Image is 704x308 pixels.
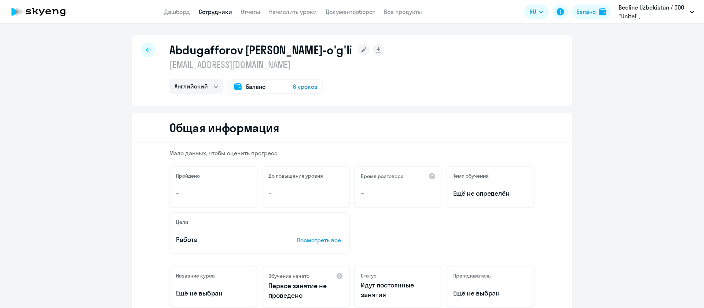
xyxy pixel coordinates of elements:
a: Начислить уроки [269,8,317,15]
span: Баланс [246,82,265,91]
p: – [176,189,251,198]
a: Документооборот [326,8,375,15]
h5: До повышения уровня [268,173,323,179]
a: Дашборд [164,8,190,15]
p: – [268,189,343,198]
p: Мало данных, чтобы оценить прогресс [169,149,535,157]
button: Beeline Uzbekistan / ООО "Unitel", [GEOGRAPHIC_DATA] [615,3,698,21]
h5: Обучение начато [268,273,309,279]
button: Балансbalance [572,4,610,19]
h5: Название курса [176,272,215,279]
button: RU [524,4,549,19]
h5: Цели [176,219,188,225]
span: Ещё не определён [453,189,528,198]
span: 6 уроков [293,82,318,91]
h1: Abdugafforov [PERSON_NAME]-o'g'li [169,43,352,57]
p: Посмотреть все [297,236,343,244]
h5: Статус [361,272,377,279]
span: RU [529,7,536,16]
p: Идут постоянные занятия [361,280,436,300]
div: Баланс [576,7,596,16]
p: Beeline Uzbekistan / ООО "Unitel", [GEOGRAPHIC_DATA] [619,3,687,21]
a: Отчеты [241,8,260,15]
h5: Пройдено [176,173,200,179]
p: Первое занятие не проведено [268,281,343,300]
a: Сотрудники [199,8,232,15]
img: balance [599,8,606,15]
a: Все продукты [384,8,422,15]
p: Работа [176,235,274,244]
p: – [361,189,436,198]
h2: Общая информация [169,120,279,135]
h5: Время разговора [361,173,404,180]
p: Ещё не выбран [453,289,528,298]
h5: Темп обучения [453,173,489,179]
h5: Преподаватель [453,272,491,279]
p: [EMAIL_ADDRESS][DOMAIN_NAME] [169,59,384,70]
p: Ещё не выбран [176,289,251,298]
